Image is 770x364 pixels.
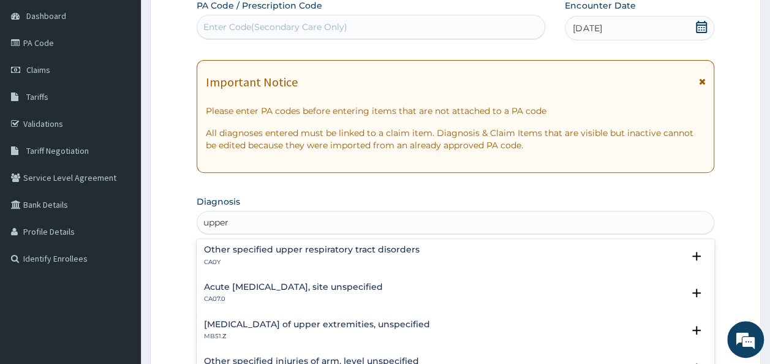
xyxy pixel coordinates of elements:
p: Please enter PA codes before entering items that are not attached to a PA code [206,105,706,117]
i: open select status [689,249,704,264]
span: Tariffs [26,91,48,102]
span: [DATE] [573,22,602,34]
p: CA0Y [204,258,420,267]
span: Claims [26,64,50,75]
h4: Other specified upper respiratory tract disorders [204,245,420,254]
i: open select status [689,323,704,338]
span: We're online! [71,106,169,230]
span: Dashboard [26,10,66,21]
h4: [MEDICAL_DATA] of upper extremities, unspecified [204,320,430,329]
span: Tariff Negotiation [26,145,89,156]
h4: Acute [MEDICAL_DATA], site unspecified [204,282,383,292]
h1: Important Notice [206,75,298,89]
div: Minimize live chat window [201,6,230,36]
div: Enter Code(Secondary Care Only) [203,21,347,33]
i: open select status [689,286,704,300]
img: d_794563401_company_1708531726252_794563401 [23,61,50,92]
textarea: Type your message and hit 'Enter' [6,238,233,281]
p: MB51.Z [204,332,430,341]
label: Diagnosis [197,195,240,208]
div: Chat with us now [64,69,206,85]
p: CA07.0 [204,295,383,303]
p: All diagnoses entered must be linked to a claim item. Diagnosis & Claim Items that are visible bu... [206,127,706,151]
